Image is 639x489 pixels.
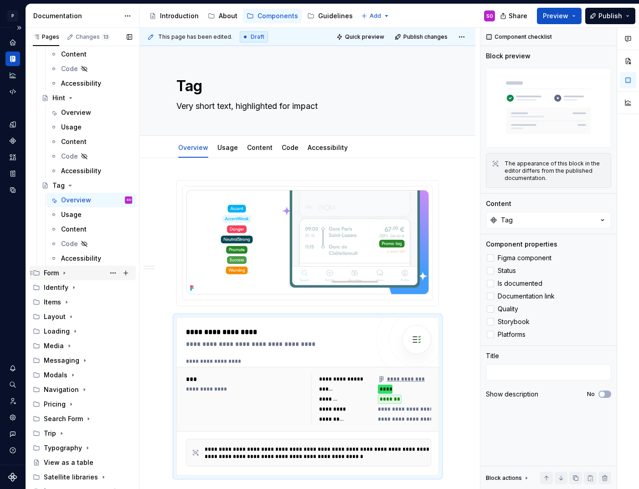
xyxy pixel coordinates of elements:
[204,9,241,23] a: About
[46,76,136,91] a: Accessibility
[587,391,595,398] label: No
[243,138,276,157] div: Content
[5,84,20,99] a: Code automation
[498,305,518,313] span: Quality
[46,251,136,266] a: Accessibility
[175,138,212,157] div: Overview
[44,327,70,336] div: Loading
[278,138,302,157] div: Code
[5,51,20,66] a: Documentation
[44,283,68,292] div: Identify
[46,134,136,149] a: Content
[175,99,437,113] textarea: Very short text, highlighted for impact
[44,356,79,365] div: Messaging
[8,473,17,482] svg: Supernova Logo
[5,410,20,425] a: Settings
[52,93,65,103] div: Hint
[38,178,136,193] a: Tag
[29,382,136,397] div: Navigation
[160,11,199,21] div: Introduction
[46,193,136,207] a: OverviewSO
[5,35,20,50] a: Home
[46,222,136,237] a: Content
[498,254,551,262] span: Figma component
[5,394,20,408] a: Invite team
[44,473,98,482] div: Satellite libraries
[29,324,136,339] div: Loading
[44,443,82,453] div: Typography
[318,11,353,21] div: Guidelines
[61,79,101,88] div: Accessibility
[61,196,91,205] div: Overview
[61,123,82,132] div: Usage
[5,166,20,181] a: Storybook stories
[126,196,131,205] div: SO
[486,240,557,249] div: Component properties
[44,268,59,278] div: Form
[258,11,298,21] div: Components
[243,9,302,23] a: Components
[370,12,381,20] span: Add
[5,183,20,197] div: Data sources
[505,160,605,182] div: The appearance of this block in the editor differs from the published documentation.
[61,210,82,219] div: Usage
[334,31,388,43] button: Quick preview
[501,216,513,225] div: Tag
[2,6,24,26] button: P
[498,331,526,338] span: Platforms
[29,397,136,412] div: Pricing
[214,138,242,157] div: Usage
[46,62,136,76] a: Code
[46,237,136,251] a: Code
[13,21,26,34] button: Expand sidebar
[403,33,448,41] span: Publish changes
[29,295,136,309] div: Items
[358,10,392,22] button: Add
[145,9,202,23] a: Introduction
[61,239,78,248] div: Code
[145,7,356,25] div: Page tree
[44,385,79,394] div: Navigation
[61,254,101,263] div: Accessibility
[61,166,101,175] div: Accessibility
[29,470,136,484] div: Satellite libraries
[486,199,511,208] div: Content
[33,33,59,41] div: Pages
[598,11,622,21] span: Publish
[5,68,20,82] a: Analytics
[537,8,582,24] button: Preview
[61,50,87,59] div: Content
[5,150,20,165] a: Assets
[5,361,20,376] button: Notifications
[61,152,78,161] div: Code
[486,212,611,228] button: Tag
[29,309,136,324] div: Layout
[44,429,56,438] div: Trip
[29,368,136,382] div: Modals
[304,138,351,157] div: Accessibility
[44,458,93,467] div: View as a table
[61,137,87,146] div: Content
[44,400,66,409] div: Pricing
[308,144,348,151] a: Accessibility
[282,144,299,151] a: Code
[5,134,20,148] div: Components
[76,33,110,41] div: Changes
[33,11,119,21] div: Documentation
[29,412,136,426] div: Search Form
[486,351,499,360] div: Title
[498,318,530,325] span: Storybook
[46,164,136,178] a: Accessibility
[251,33,264,41] span: Draft
[5,427,20,441] button: Contact support
[178,144,208,151] a: Overview
[29,266,136,280] div: Form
